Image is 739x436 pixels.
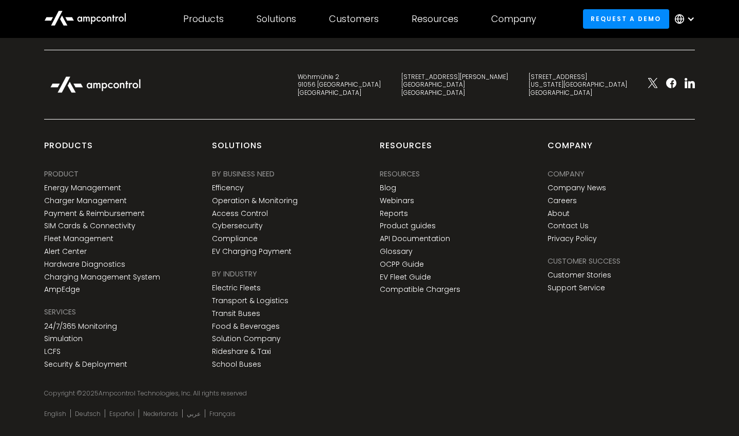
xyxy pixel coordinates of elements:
a: SIM Cards & Connectivity [44,222,135,230]
a: Support Service [548,284,605,292]
a: Blog [380,184,396,192]
a: Compliance [212,234,258,243]
a: Simulation [44,334,83,343]
a: Electric Fleets [212,284,261,292]
a: Customer Stories [548,271,611,280]
a: Fleet Management [44,234,113,243]
div: Copyright © Ampcontrol Technologies, Inc. All rights reserved [44,389,694,398]
a: Product guides [380,222,436,230]
a: AmpEdge [44,285,80,294]
div: Solutions [257,13,296,25]
a: Compatible Chargers [380,285,460,294]
div: Solutions [212,140,262,160]
a: EV Fleet Guide [380,273,431,282]
a: Company News [548,184,606,192]
a: Request a demo [583,9,669,28]
a: Charging Management System [44,273,160,282]
a: Energy Management [44,184,121,192]
div: Company [548,140,593,160]
div: [STREET_ADDRESS][PERSON_NAME] [GEOGRAPHIC_DATA] [GEOGRAPHIC_DATA] [401,73,508,97]
div: [STREET_ADDRESS] [US_STATE][GEOGRAPHIC_DATA] [GEOGRAPHIC_DATA] [529,73,627,97]
a: Privacy Policy [548,234,597,243]
a: Payment & Reimbursement [44,209,145,218]
span: 2025 [82,389,99,398]
a: عربي [187,410,201,418]
a: English [44,410,66,418]
a: Français [209,410,236,418]
a: Alert Center [44,247,87,256]
a: Español [109,410,134,418]
div: Resources [412,13,458,25]
a: Operation & Monitoring [212,196,298,205]
div: Company [548,168,585,180]
a: About [548,209,570,218]
a: Reports [380,209,408,218]
a: Webinars [380,196,414,205]
a: Transport & Logistics [212,296,288,305]
a: Careers [548,196,577,205]
div: PRODUCT [44,168,79,180]
a: Food & Beverages [212,322,280,331]
div: Resources [380,168,420,180]
a: Solution Company [212,334,281,343]
a: 24/7/365 Monitoring [44,322,117,331]
a: Hardware Diagnostics [44,260,125,269]
a: School Buses [212,360,261,369]
a: Charger Management [44,196,127,205]
a: LCFS [44,347,61,356]
img: Ampcontrol Logo [44,71,147,98]
div: Products [183,13,224,25]
a: Efficency [212,184,244,192]
div: BY BUSINESS NEED [212,168,275,180]
a: Contact Us [548,222,589,230]
div: SERVICES [44,306,76,318]
div: Customers [329,13,379,25]
a: Nederlands [143,410,178,418]
a: Rideshare & Taxi [212,347,271,356]
div: Customer success [548,255,620,267]
a: Security & Deployment [44,360,127,369]
a: API Documentation [380,234,450,243]
a: Glossary [380,247,413,256]
a: OCPP Guide [380,260,424,269]
div: Company [491,13,536,25]
div: Resources [380,140,432,160]
a: Cybersecurity [212,222,263,230]
a: EV Charging Payment [212,247,291,256]
a: Access Control [212,209,268,218]
div: products [44,140,93,160]
div: BY INDUSTRY [212,268,257,280]
a: Transit Buses [212,309,260,318]
a: Deutsch [75,410,101,418]
div: Wöhrmühle 2 91056 [GEOGRAPHIC_DATA] [GEOGRAPHIC_DATA] [298,73,381,97]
